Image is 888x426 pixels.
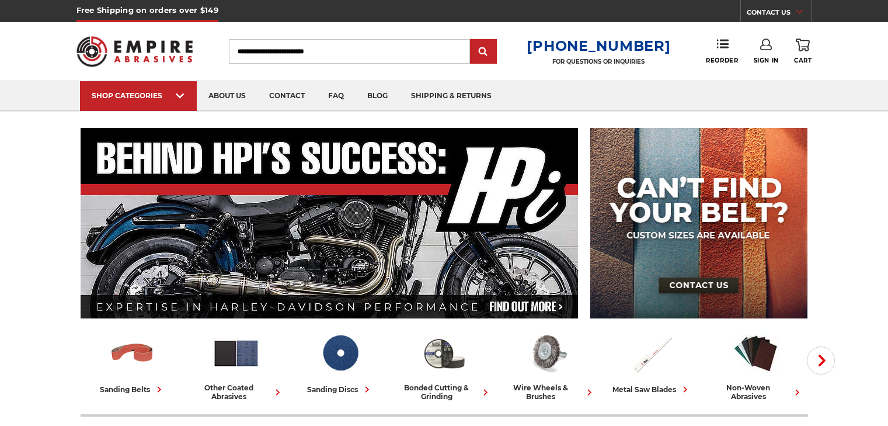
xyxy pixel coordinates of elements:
[527,37,670,54] a: [PHONE_NUMBER]
[316,329,364,377] img: Sanding Discs
[189,383,284,401] div: other coated abrasives
[709,383,803,401] div: non-woven abrasives
[399,81,503,111] a: shipping & returns
[754,57,779,64] span: Sign In
[307,383,373,396] div: sanding discs
[100,383,165,396] div: sanding belts
[212,329,260,377] img: Other Coated Abrasives
[706,39,738,64] a: Reorder
[527,58,670,65] p: FOR QUESTIONS OR INQUIRIES
[356,81,399,111] a: blog
[420,329,468,377] img: Bonded Cutting & Grinding
[807,347,835,375] button: Next
[316,81,356,111] a: faq
[706,57,738,64] span: Reorder
[590,128,807,318] img: promo banner for custom belts.
[81,128,579,318] img: Banner for an interview featuring Horsepower Inc who makes Harley performance upgrades featured o...
[108,329,156,377] img: Sanding Belts
[794,39,812,64] a: Cart
[85,329,180,396] a: sanding belts
[612,383,691,396] div: metal saw blades
[524,329,572,377] img: Wire Wheels & Brushes
[189,329,284,401] a: other coated abrasives
[709,329,803,401] a: non-woven abrasives
[293,329,388,396] a: sanding discs
[628,329,676,377] img: Metal Saw Blades
[197,81,257,111] a: about us
[501,329,596,401] a: wire wheels & brushes
[747,6,812,22] a: CONTACT US
[605,329,699,396] a: metal saw blades
[501,383,596,401] div: wire wheels & brushes
[794,57,812,64] span: Cart
[257,81,316,111] a: contact
[472,40,495,64] input: Submit
[92,91,185,100] div: SHOP CATEGORIES
[397,329,492,401] a: bonded cutting & grinding
[732,329,780,377] img: Non-woven Abrasives
[76,29,193,74] img: Empire Abrasives
[397,383,492,401] div: bonded cutting & grinding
